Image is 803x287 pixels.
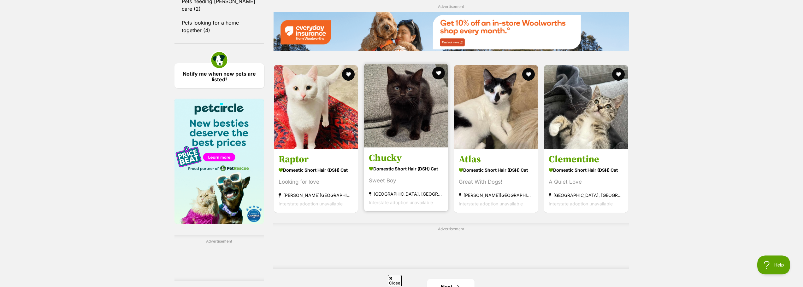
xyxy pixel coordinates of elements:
[369,164,443,173] strong: Domestic Short Hair (DSH) Cat
[364,147,448,211] a: Chucky Domestic Short Hair (DSH) Cat Sweet Boy [GEOGRAPHIC_DATA], [GEOGRAPHIC_DATA] Interstate ad...
[549,165,623,175] strong: Domestic Short Hair (DSH) Cat
[459,178,533,186] div: Great With Dogs!
[459,165,533,175] strong: Domestic Short Hair (DSH) Cat
[174,235,264,281] div: Advertisement
[459,153,533,165] h3: Atlas
[757,255,790,274] iframe: Help Scout Beacon - Open
[342,68,355,81] button: favourite
[369,152,443,164] h3: Chucky
[364,64,448,147] img: Chucky - Domestic Short Hair (DSH) Cat
[544,149,628,213] a: Clementine Domestic Short Hair (DSH) Cat A Quiet Love [GEOGRAPHIC_DATA], [GEOGRAPHIC_DATA] Inters...
[432,67,445,79] button: favourite
[273,223,629,269] div: Advertisement
[549,153,623,165] h3: Clementine
[454,65,538,149] img: Atlas - Domestic Short Hair (DSH) Cat
[369,190,443,198] strong: [GEOGRAPHIC_DATA], [GEOGRAPHIC_DATA]
[273,12,629,52] a: Everyday Insurance promotional banner
[522,68,535,81] button: favourite
[174,63,264,88] a: Notify me when new pets are listed!
[438,4,464,9] span: Advertisement
[274,149,358,213] a: Raptor Domestic Short Hair (DSH) Cat Looking for love [PERSON_NAME][GEOGRAPHIC_DATA], [GEOGRAPHIC...
[273,12,629,51] img: Everyday Insurance promotional banner
[549,201,613,206] span: Interstate adoption unavailable
[279,165,353,175] strong: Domestic Short Hair (DSH) Cat
[279,191,353,199] strong: [PERSON_NAME][GEOGRAPHIC_DATA], [GEOGRAPHIC_DATA]
[549,178,623,186] div: A Quiet Love
[388,275,402,286] span: Close
[174,16,264,37] a: Pets looking for a home together (4)
[369,200,433,205] span: Interstate adoption unavailable
[279,153,353,165] h3: Raptor
[549,191,623,199] strong: [GEOGRAPHIC_DATA], [GEOGRAPHIC_DATA]
[279,201,343,206] span: Interstate adoption unavailable
[369,176,443,185] div: Sweet Boy
[612,68,625,81] button: favourite
[459,201,523,206] span: Interstate adoption unavailable
[279,178,353,186] div: Looking for love
[174,99,264,224] img: Pet Circle promo banner
[274,65,358,149] img: Raptor - Domestic Short Hair (DSH) Cat
[454,149,538,213] a: Atlas Domestic Short Hair (DSH) Cat Great With Dogs! [PERSON_NAME][GEOGRAPHIC_DATA] Interstate ad...
[459,191,533,199] strong: [PERSON_NAME][GEOGRAPHIC_DATA]
[544,65,628,149] img: Clementine - Domestic Short Hair (DSH) Cat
